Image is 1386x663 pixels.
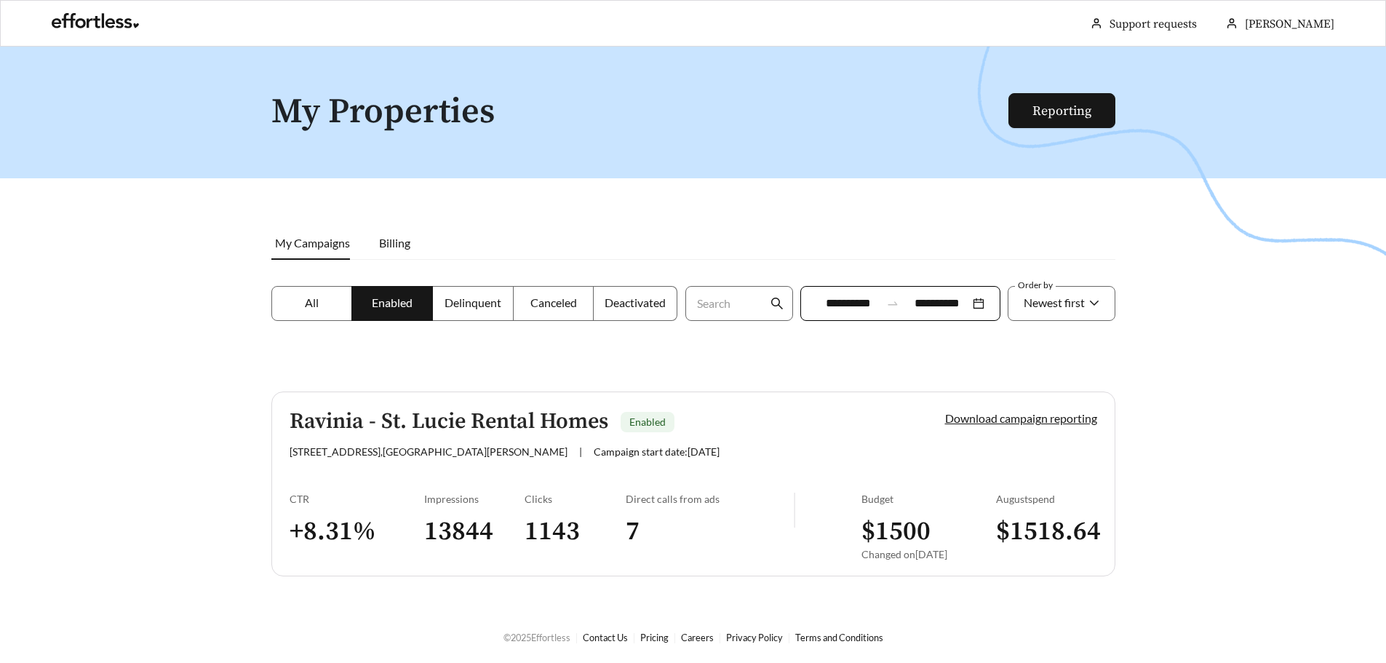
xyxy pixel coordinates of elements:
div: Impressions [424,493,525,505]
span: Newest first [1024,295,1085,309]
h3: 1143 [525,515,626,548]
span: Delinquent [445,295,501,309]
div: Direct calls from ads [626,493,794,505]
div: Budget [861,493,996,505]
h3: + 8.31 % [290,515,424,548]
h3: 7 [626,515,794,548]
a: Support requests [1110,17,1197,31]
h3: 13844 [424,515,525,548]
span: | [579,445,582,458]
span: All [305,295,319,309]
span: Canceled [530,295,577,309]
span: [STREET_ADDRESS] , [GEOGRAPHIC_DATA][PERSON_NAME] [290,445,567,458]
h3: $ 1518.64 [996,515,1097,548]
a: Ravinia - St. Lucie Rental HomesEnabled[STREET_ADDRESS],[GEOGRAPHIC_DATA][PERSON_NAME]|Campaign s... [271,392,1115,576]
a: Download campaign reporting [945,411,1097,425]
span: to [886,297,899,310]
button: Reporting [1008,93,1115,128]
span: search [770,297,784,310]
span: My Campaigns [275,236,350,250]
span: Campaign start date: [DATE] [594,445,720,458]
span: swap-right [886,297,899,310]
span: Deactivated [605,295,666,309]
div: CTR [290,493,424,505]
h5: Ravinia - St. Lucie Rental Homes [290,410,608,434]
span: [PERSON_NAME] [1245,17,1334,31]
span: Billing [379,236,410,250]
div: Clicks [525,493,626,505]
a: Reporting [1032,103,1091,119]
h1: My Properties [271,93,1010,132]
div: Changed on [DATE] [861,548,996,560]
span: Enabled [372,295,413,309]
h3: $ 1500 [861,515,996,548]
img: line [794,493,795,528]
div: August spend [996,493,1097,505]
span: Enabled [629,416,666,428]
